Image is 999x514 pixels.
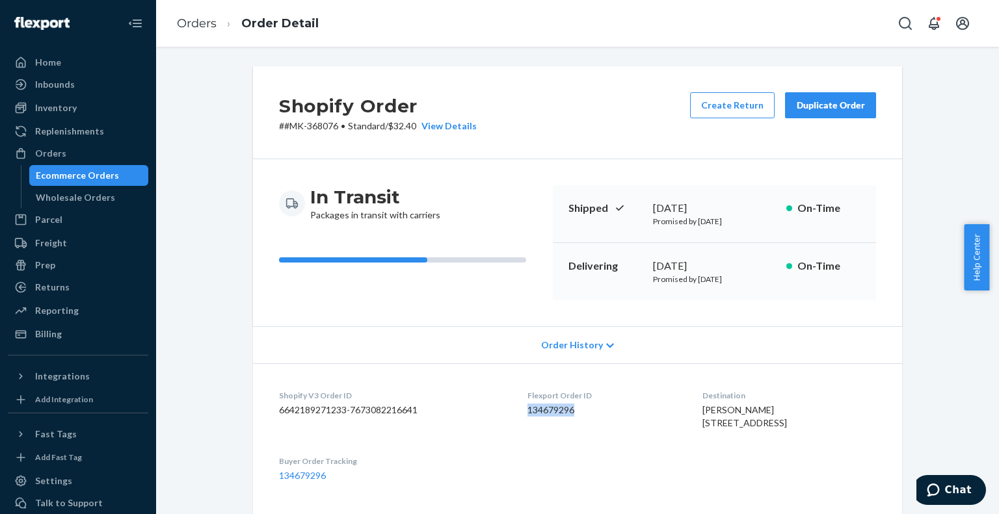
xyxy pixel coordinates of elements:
[35,237,67,250] div: Freight
[796,99,865,112] div: Duplicate Order
[341,120,345,131] span: •
[35,452,82,463] div: Add Fast Tag
[653,274,776,285] p: Promised by [DATE]
[36,191,115,204] div: Wholesale Orders
[35,428,77,441] div: Fast Tags
[310,185,440,222] div: Packages in transit with carriers
[279,92,477,120] h2: Shopify Order
[14,17,70,30] img: Flexport logo
[8,97,148,118] a: Inventory
[8,450,148,465] a: Add Fast Tag
[541,339,603,352] span: Order History
[348,120,385,131] span: Standard
[892,10,918,36] button: Open Search Box
[916,475,986,508] iframe: Opens a widget where you can chat to one of our agents
[8,143,148,164] a: Orders
[653,216,776,227] p: Promised by [DATE]
[8,52,148,73] a: Home
[702,404,787,428] span: [PERSON_NAME] [STREET_ADDRESS]
[35,78,75,91] div: Inbounds
[35,101,77,114] div: Inventory
[122,10,148,36] button: Close Navigation
[35,328,62,341] div: Billing
[279,456,507,467] dt: Buyer Order Tracking
[8,493,148,513] button: Talk to Support
[35,304,79,317] div: Reporting
[35,56,61,69] div: Home
[921,10,947,36] button: Open notifications
[527,404,681,417] dd: 134679296
[36,169,119,182] div: Ecommerce Orders
[8,121,148,142] a: Replenishments
[8,366,148,387] button: Integrations
[950,10,976,36] button: Open account menu
[279,470,326,481] a: 134679296
[568,201,643,216] p: Shipped
[35,259,55,272] div: Prep
[29,165,149,186] a: Ecommerce Orders
[8,233,148,253] a: Freight
[8,277,148,298] a: Returns
[8,300,148,321] a: Reporting
[35,474,72,487] div: Settings
[964,224,989,290] button: Help Center
[8,424,148,444] button: Fast Tags
[527,390,681,401] dt: Flexport Order ID
[279,120,477,133] p: # #MK-368076 / $32.40
[279,404,507,417] dd: 6642189271233-7673082216641
[416,120,477,133] button: View Details
[35,394,93,405] div: Add Integration
[177,16,217,31] a: Orders
[35,281,70,294] div: Returns
[797,259,860,274] p: On-Time
[8,392,148,407] a: Add Integration
[8,255,148,276] a: Prep
[29,187,149,208] a: Wholesale Orders
[653,259,776,274] div: [DATE]
[35,213,62,226] div: Parcel
[785,92,876,118] button: Duplicate Order
[279,390,507,401] dt: Shopify V3 Order ID
[241,16,319,31] a: Order Detail
[8,470,148,491] a: Settings
[35,147,66,160] div: Orders
[35,496,103,509] div: Talk to Support
[568,259,643,274] p: Delivering
[653,201,776,216] div: [DATE]
[8,74,148,95] a: Inbounds
[35,125,104,138] div: Replenishments
[8,324,148,344] a: Billing
[797,201,860,216] p: On-Time
[702,390,876,401] dt: Destination
[8,209,148,230] a: Parcel
[690,92,775,118] button: Create Return
[310,185,440,209] h3: In Transit
[35,370,90,383] div: Integrations
[166,5,329,43] ol: breadcrumbs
